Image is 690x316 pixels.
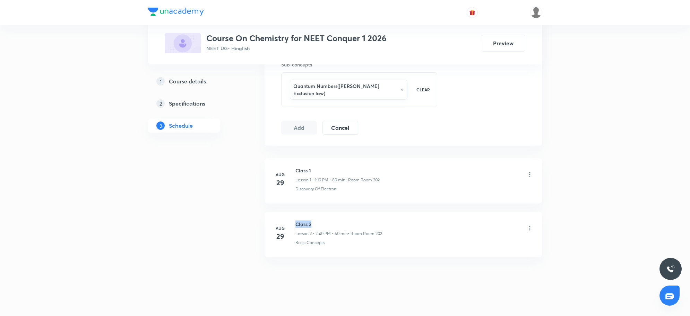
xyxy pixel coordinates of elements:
img: ttu [666,265,675,273]
h5: Schedule [169,121,193,130]
a: 2Specifications [148,97,242,110]
img: Company Logo [148,8,204,16]
p: Basic Concepts [295,240,325,246]
p: • Room Room 202 [345,177,380,183]
button: Add [281,121,317,135]
h6: Class 1 [295,167,380,174]
p: NEET UG • Hinglish [206,45,387,52]
a: 1Course details [148,74,242,88]
h4: 29 [273,178,287,188]
h4: 29 [273,231,287,242]
p: 1 [156,77,165,85]
p: Lesson 2 • 2:40 PM • 60 min [295,231,348,237]
p: CLEAR [416,87,430,93]
button: Cancel [322,121,358,135]
img: Devendra Kumar [530,7,542,18]
p: • Room Room 202 [348,231,382,237]
h6: Aug [273,171,287,178]
img: avatar [469,9,475,16]
h6: Class 2 [295,220,382,228]
p: 2 [156,99,165,108]
h5: Specifications [169,99,205,108]
p: 3 [156,121,165,130]
h3: Course On Chemistry for NEET Conquer 1 2026 [206,33,387,43]
p: Lesson 1 • 1:10 PM • 80 min [295,177,345,183]
h6: Quantum Numbers([PERSON_NAME] Exclusion law) [293,82,397,97]
h5: Course details [169,77,206,85]
h6: Aug [273,225,287,231]
button: avatar [467,7,478,18]
p: Discovery Of Electron [295,186,336,192]
img: 3B8D2853-FCEF-4F87-A77D-EB8EB3140A37_plus.png [165,33,201,53]
a: Company Logo [148,8,204,18]
h6: Sub-concepts [281,61,437,68]
button: Preview [481,35,525,52]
